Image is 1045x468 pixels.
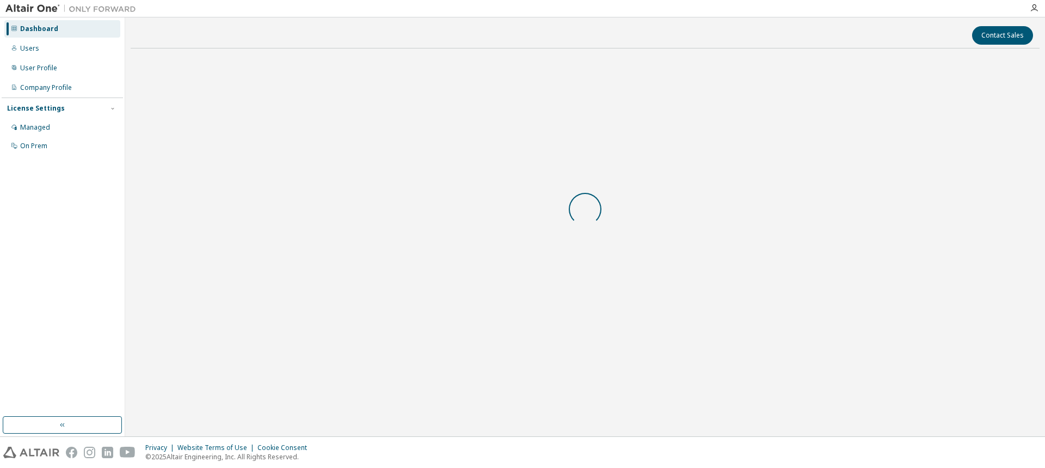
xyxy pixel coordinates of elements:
[20,83,72,92] div: Company Profile
[120,447,136,458] img: youtube.svg
[20,25,58,33] div: Dashboard
[20,64,57,72] div: User Profile
[5,3,142,14] img: Altair One
[7,104,65,113] div: License Settings
[20,142,47,150] div: On Prem
[66,447,77,458] img: facebook.svg
[20,123,50,132] div: Managed
[3,447,59,458] img: altair_logo.svg
[177,443,257,452] div: Website Terms of Use
[84,447,95,458] img: instagram.svg
[145,443,177,452] div: Privacy
[145,452,313,461] p: © 2025 Altair Engineering, Inc. All Rights Reserved.
[20,44,39,53] div: Users
[257,443,313,452] div: Cookie Consent
[102,447,113,458] img: linkedin.svg
[972,26,1033,45] button: Contact Sales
